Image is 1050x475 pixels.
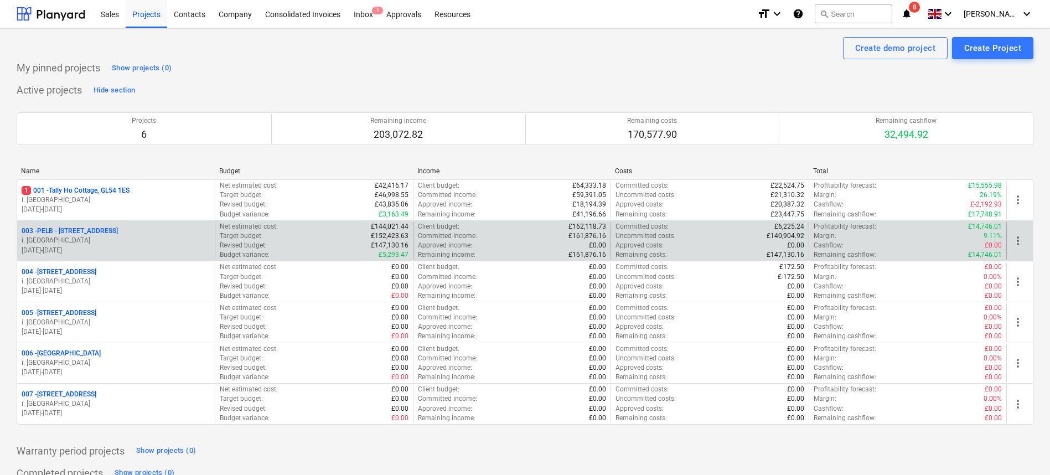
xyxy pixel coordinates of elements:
[770,200,804,209] p: £20,387.32
[774,222,804,231] p: £6,225.24
[787,241,804,250] p: £0.00
[589,363,606,373] p: £0.00
[843,37,948,59] button: Create demo project
[964,9,1019,18] span: [PERSON_NAME]
[22,318,210,327] p: i. [GEOGRAPHIC_DATA]
[589,313,606,322] p: £0.00
[985,404,1002,414] p: £0.00
[793,7,804,20] i: Knowledge base
[770,210,804,219] p: £23,447.75
[985,385,1002,394] p: £0.00
[814,231,836,241] p: Margin :
[814,385,876,394] p: Profitability forecast :
[615,385,669,394] p: Committed costs :
[770,181,804,190] p: £22,524.75
[22,308,210,337] div: 005 -[STREET_ADDRESS]i. [GEOGRAPHIC_DATA][DATE]-[DATE]
[909,2,920,13] span: 8
[418,394,477,404] p: Committed income :
[418,385,459,394] p: Client budget :
[615,354,676,363] p: Uncommitted costs :
[370,128,426,141] p: 203,072.82
[615,282,664,291] p: Approved costs :
[589,303,606,313] p: £0.00
[787,282,804,291] p: £0.00
[22,327,210,337] p: [DATE] - [DATE]
[814,373,876,382] p: Remaining cashflow :
[418,200,472,209] p: Approved income :
[220,282,267,291] p: Revised budget :
[418,190,477,200] p: Committed income :
[220,344,278,354] p: Net estimated cost :
[375,181,408,190] p: £42,416.17
[968,210,1002,219] p: £17,748.91
[418,231,477,241] p: Committed income :
[815,4,892,23] button: Search
[814,181,876,190] p: Profitability forecast :
[91,81,138,99] button: Hide section
[391,373,408,382] p: £0.00
[375,200,408,209] p: £43,835.06
[814,404,844,414] p: Cashflow :
[391,303,408,313] p: £0.00
[985,303,1002,313] p: £0.00
[589,272,606,282] p: £0.00
[371,231,408,241] p: £152,423.63
[615,231,676,241] p: Uncommitted costs :
[22,267,210,296] div: 004 -[STREET_ADDRESS]i. [GEOGRAPHIC_DATA][DATE]-[DATE]
[984,313,1002,322] p: 0.00%
[964,41,1021,55] div: Create Project
[133,442,199,460] button: Show projects (0)
[391,404,408,414] p: £0.00
[22,409,210,418] p: [DATE] - [DATE]
[22,349,210,377] div: 006 -[GEOGRAPHIC_DATA]i. [GEOGRAPHIC_DATA][DATE]-[DATE]
[22,186,31,195] span: 1
[787,394,804,404] p: £0.00
[814,313,836,322] p: Margin :
[22,277,210,286] p: i. [GEOGRAPHIC_DATA]
[22,226,210,255] div: 003 -PELB - [STREET_ADDRESS]i. [GEOGRAPHIC_DATA][DATE]-[DATE]
[615,414,667,423] p: Remaining costs :
[370,116,426,126] p: Remaining income
[220,394,263,404] p: Target budget :
[572,200,606,209] p: £18,194.39
[984,231,1002,241] p: 9.11%
[968,222,1002,231] p: £14,746.01
[391,332,408,341] p: £0.00
[814,190,836,200] p: Margin :
[615,190,676,200] p: Uncommitted costs :
[391,282,408,291] p: £0.00
[1011,397,1025,411] span: more_vert
[220,404,267,414] p: Revised budget :
[220,354,263,363] p: Target budget :
[220,262,278,272] p: Net estimated cost :
[615,291,667,301] p: Remaining costs :
[418,241,472,250] p: Approved income :
[22,186,210,214] div: 1001 -Tally Ho Cottage, GL54 1ESi. [GEOGRAPHIC_DATA][DATE]-[DATE]
[418,404,472,414] p: Approved income :
[391,414,408,423] p: £0.00
[589,241,606,250] p: £0.00
[985,322,1002,332] p: £0.00
[589,282,606,291] p: £0.00
[418,181,459,190] p: Client budget :
[589,354,606,363] p: £0.00
[22,186,130,195] p: 001 - Tally Ho Cottage, GL54 1ES
[778,272,804,282] p: £-172.50
[589,262,606,272] p: £0.00
[572,181,606,190] p: £64,333.18
[770,190,804,200] p: £21,310.32
[418,354,477,363] p: Committed income :
[787,363,804,373] p: £0.00
[220,222,278,231] p: Net estimated cost :
[379,210,408,219] p: £3,163.49
[985,241,1002,250] p: £0.00
[814,303,876,313] p: Profitability forecast :
[391,344,408,354] p: £0.00
[589,404,606,414] p: £0.00
[418,344,459,354] p: Client budget :
[968,181,1002,190] p: £15,555.98
[615,394,676,404] p: Uncommitted costs :
[418,291,475,301] p: Remaining income :
[391,322,408,332] p: £0.00
[901,7,912,20] i: notifications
